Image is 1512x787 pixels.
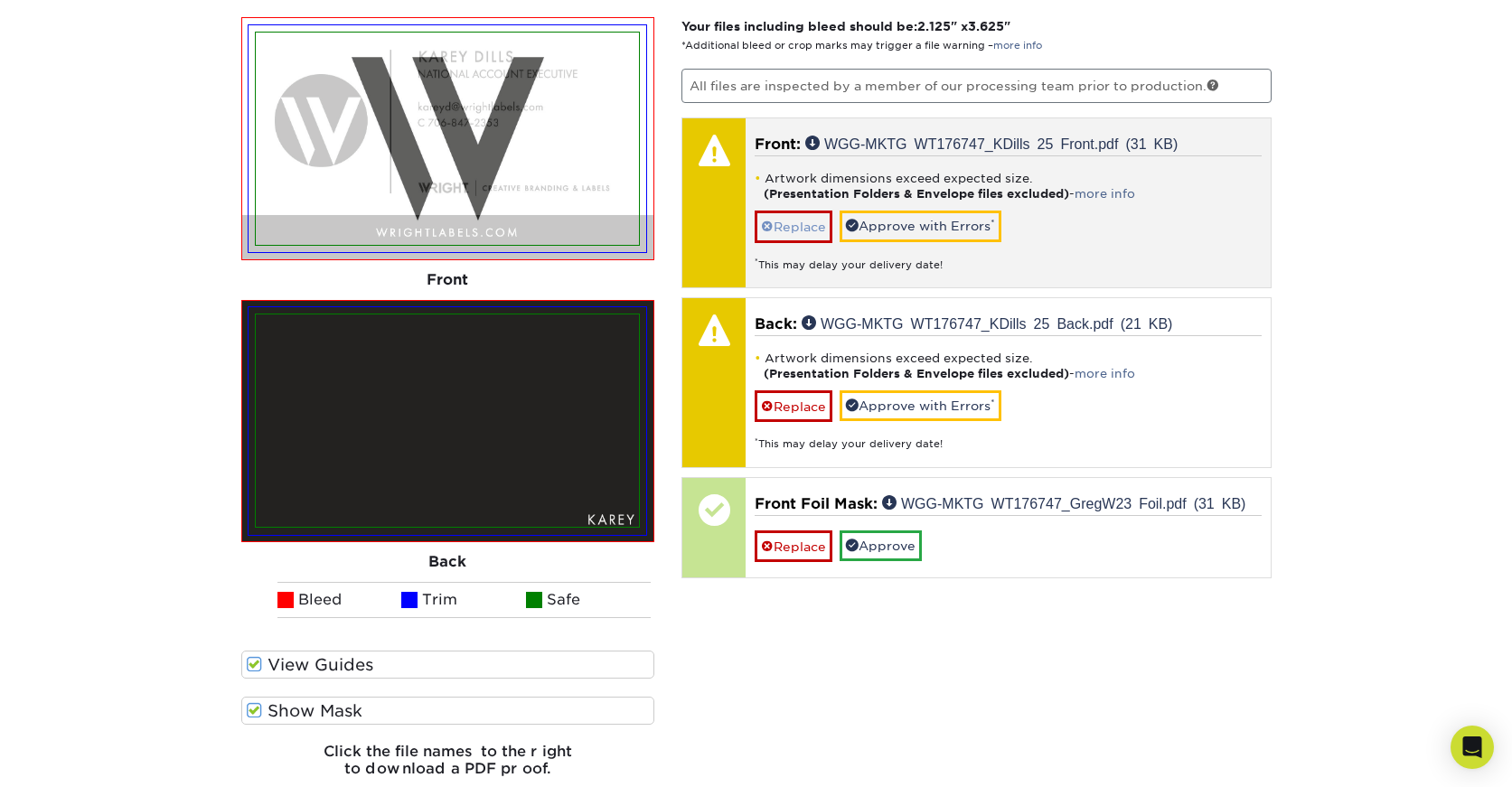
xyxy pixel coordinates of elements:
p: All files are inspected by a member of our processing team prior to production. [681,69,1272,103]
div: This may delay your delivery date! [755,243,1262,273]
strong: Your files including bleed should be: " x " [681,19,1010,33]
li: Artwork dimensions exceed expected size. - [755,351,1262,381]
a: Approve with Errors* [840,390,1001,421]
small: *Additional bleed or crop marks may trigger a file warning – [681,40,1042,52]
span: 3.625 [968,19,1004,33]
a: more info [1075,367,1135,380]
span: Front Foil Mask: [755,495,878,512]
a: Approve with Errors* [840,211,1001,241]
div: Back [241,542,655,582]
li: Artwork dimensions exceed expected size. - [755,171,1262,201]
a: more info [993,40,1042,52]
li: Trim [401,582,526,618]
div: This may delay your delivery date! [755,422,1262,452]
div: Front [241,260,655,300]
a: Replace [755,390,832,422]
strong: (Presentation Folders & Envelope files excluded) [764,367,1069,380]
a: WGG-MKTG WT176747_KDills 25 Front.pdf (31 KB) [805,136,1178,150]
span: 2.125 [917,19,951,33]
a: WGG-MKTG WT176747_GregW23 Foil.pdf (31 KB) [882,495,1245,510]
a: more info [1075,187,1135,201]
div: Open Intercom Messenger [1451,726,1494,769]
strong: (Presentation Folders & Envelope files excluded) [764,187,1069,201]
span: Front: [755,136,801,153]
li: Bleed [277,582,402,618]
a: Approve [840,530,922,561]
a: WGG-MKTG WT176747_KDills 25 Back.pdf (21 KB) [802,315,1172,330]
span: Back: [755,315,797,333]
label: View Guides [241,651,655,679]
label: Show Mask [241,697,655,725]
a: Replace [755,530,832,562]
li: Safe [526,582,651,618]
a: Replace [755,211,832,242]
